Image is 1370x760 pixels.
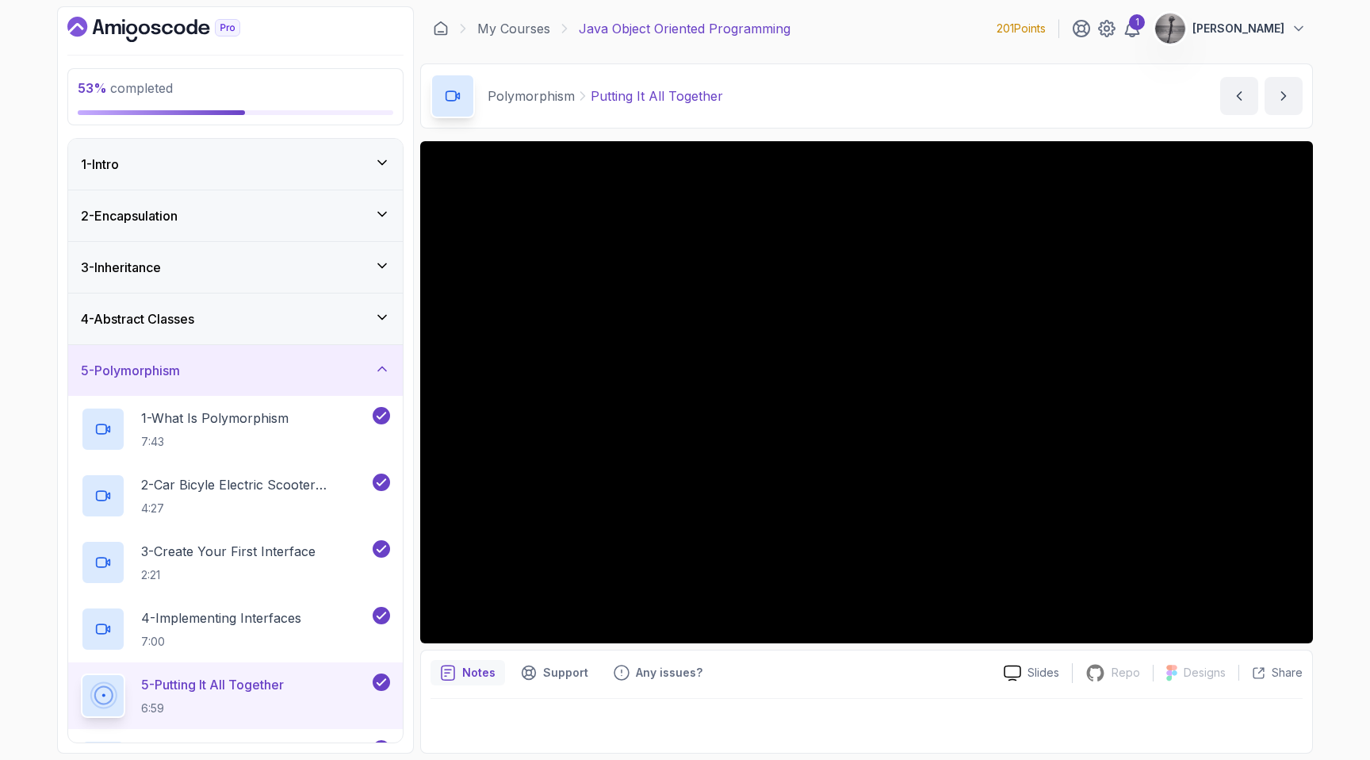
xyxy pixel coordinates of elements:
[81,407,390,451] button: 1-What Is Polymorphism7:43
[81,540,390,585] button: 3-Create Your First Interface2:21
[141,675,284,694] p: 5 - Putting It All Together
[1129,14,1145,30] div: 1
[141,567,316,583] p: 2:21
[141,409,289,428] p: 1 - What Is Polymorphism
[141,475,369,494] p: 2 - Car Bicyle Electric Scooter Example
[1220,77,1258,115] button: previous content
[141,434,289,450] p: 7:43
[141,701,284,716] p: 6:59
[68,190,403,241] button: 2-Encapsulation
[431,660,505,685] button: notes button
[1265,77,1303,115] button: next content
[1272,665,1303,681] p: Share
[1154,13,1307,44] button: user profile image[PERSON_NAME]
[78,80,107,96] span: 53 %
[81,155,119,174] h3: 1 - Intro
[141,542,316,561] p: 3 - Create Your First Interface
[141,501,369,516] p: 4:27
[604,660,712,685] button: Feedback button
[997,21,1046,36] p: 201 Points
[81,258,161,277] h3: 3 - Inheritance
[420,141,1313,643] iframe: 5 - Putting it all together
[68,345,403,396] button: 5-Polymorphism
[1184,665,1226,681] p: Designs
[68,242,403,293] button: 3-Inheritance
[1155,13,1185,44] img: user profile image
[991,665,1072,681] a: Slides
[1027,665,1059,681] p: Slides
[543,665,588,681] p: Support
[1192,21,1284,36] p: [PERSON_NAME]
[81,206,178,225] h3: 2 - Encapsulation
[81,309,194,328] h3: 4 - Abstract Classes
[636,665,702,681] p: Any issues?
[78,80,173,96] span: completed
[141,634,301,650] p: 7:00
[68,294,403,344] button: 4-Abstract Classes
[81,674,390,718] button: 5-Putting It All Together6:59
[433,21,449,36] a: Dashboard
[1123,19,1142,38] a: 1
[141,608,301,628] p: 4 - Implementing Interfaces
[81,361,180,380] h3: 5 - Polymorphism
[462,665,496,681] p: Notes
[511,660,598,685] button: Support button
[1238,665,1303,681] button: Share
[1112,665,1140,681] p: Repo
[68,139,403,190] button: 1-Intro
[488,86,575,106] p: Polymorphism
[477,19,550,38] a: My Courses
[67,17,277,42] a: Dashboard
[81,474,390,518] button: 2-Car Bicyle Electric Scooter Example4:27
[81,607,390,651] button: 4-Implementing Interfaces7:00
[591,86,723,106] p: Putting It All Together
[579,19,790,38] p: Java Object Oriented Programming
